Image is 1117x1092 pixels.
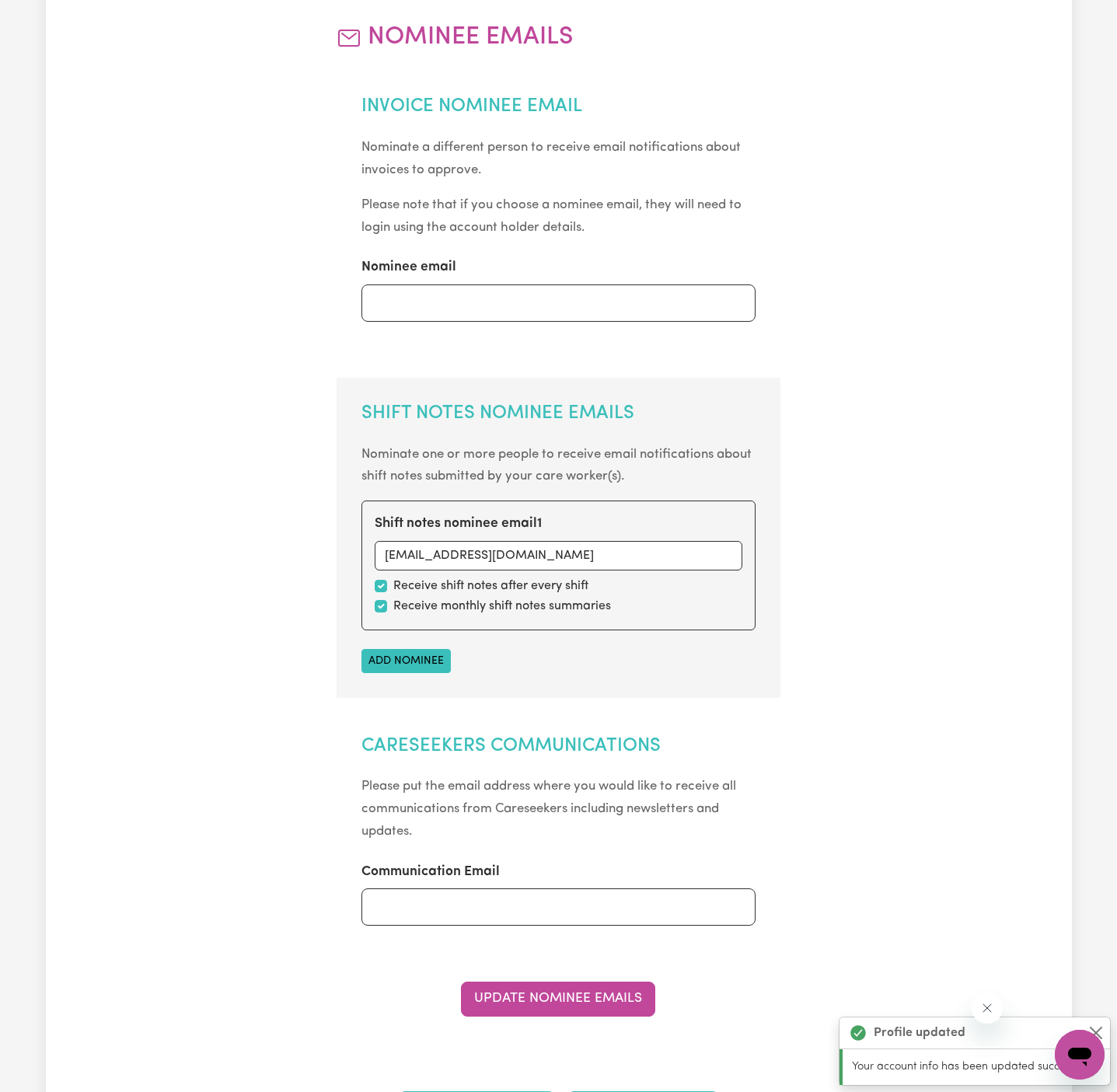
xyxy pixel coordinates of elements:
label: Nominee email [361,257,456,277]
button: Add nominee [361,649,451,673]
iframe: Close message [972,993,1003,1024]
button: Update Nominee Emails [461,982,655,1016]
iframe: Button to launch messaging window [1055,1030,1105,1080]
h2: Careseekers Communications [361,735,756,758]
span: Need any help? [9,11,94,23]
button: Close [1087,1024,1105,1042]
label: Receive shift notes after every shift [393,577,588,595]
small: Nominate a different person to receive email notifications about invoices to approve. [361,141,741,176]
small: Please put the email address where you would like to receive all communications from Careseekers ... [361,780,736,838]
small: Nominate one or more people to receive email notifications about shift notes submitted by your ca... [361,448,752,483]
h2: Nominee Emails [337,23,780,52]
h2: Invoice Nominee Email [361,96,756,118]
strong: Profile updated [874,1024,965,1042]
label: Receive monthly shift notes summaries [393,597,611,616]
small: Please note that if you choose a nominee email, they will need to login using the account holder ... [361,198,742,234]
label: Shift notes nominee email 1 [375,514,542,534]
p: Your account info has been updated successfully [852,1059,1101,1076]
label: Communication Email [361,862,500,882]
h2: Shift Notes Nominee Emails [361,403,756,425]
